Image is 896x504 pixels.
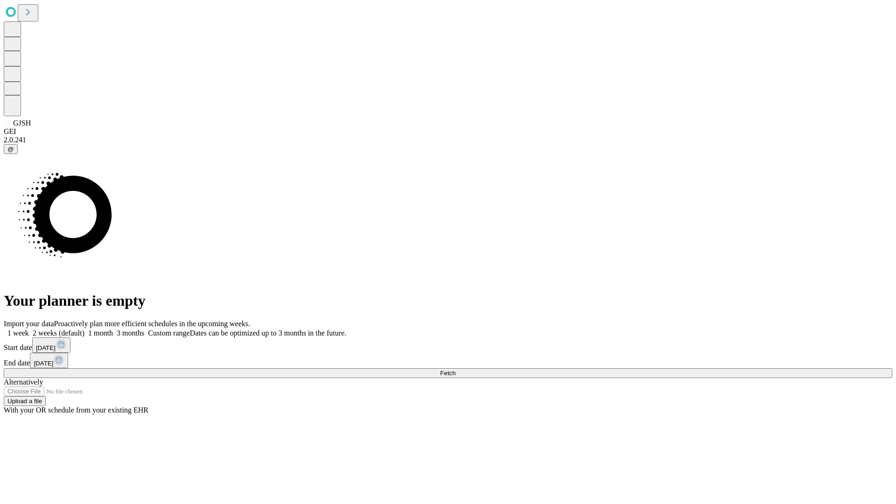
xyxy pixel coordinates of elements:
button: [DATE] [30,353,68,368]
span: [DATE] [36,344,56,351]
h1: Your planner is empty [4,292,892,309]
button: Upload a file [4,396,46,406]
button: [DATE] [32,337,70,353]
span: @ [7,146,14,153]
span: GJSH [13,119,31,127]
span: 3 months [117,329,144,337]
span: 1 month [88,329,113,337]
span: With your OR schedule from your existing EHR [4,406,148,414]
span: Custom range [148,329,189,337]
span: Proactively plan more efficient schedules in the upcoming weeks. [54,320,250,328]
span: 1 week [7,329,29,337]
span: Alternatively [4,378,43,386]
button: @ [4,144,18,154]
span: [DATE] [34,360,53,367]
div: GEI [4,127,892,136]
span: 2 weeks (default) [33,329,84,337]
div: Start date [4,337,892,353]
div: 2.0.241 [4,136,892,144]
div: End date [4,353,892,368]
span: Dates can be optimized up to 3 months in the future. [190,329,346,337]
span: Import your data [4,320,54,328]
button: Fetch [4,368,892,378]
span: Fetch [440,370,455,377]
